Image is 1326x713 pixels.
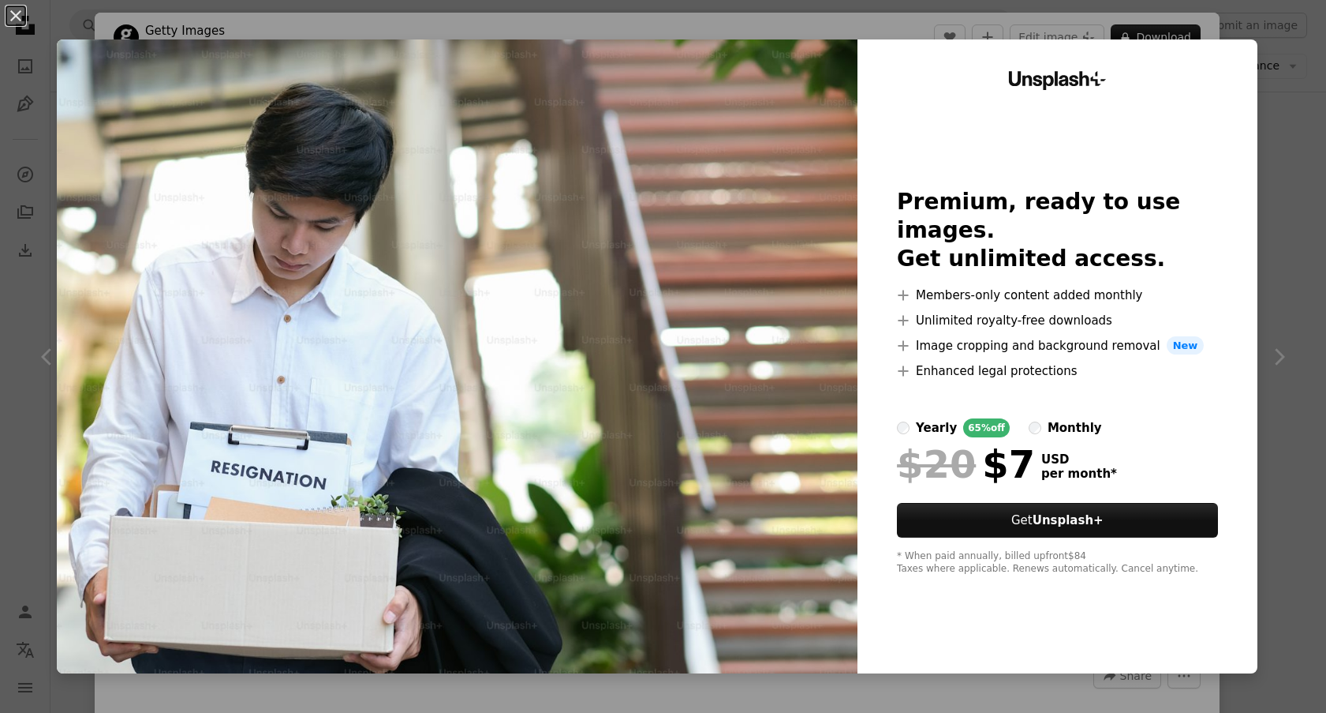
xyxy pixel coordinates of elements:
[897,503,1218,538] button: GetUnsplash+
[1029,422,1041,434] input: monthly
[897,444,976,485] span: $20
[897,336,1218,355] li: Image cropping and background removal
[897,550,1218,576] div: * When paid annually, billed upfront $84 Taxes where applicable. Renews automatically. Cancel any...
[897,188,1218,273] h2: Premium, ready to use images. Get unlimited access.
[1167,336,1205,355] span: New
[897,444,1035,485] div: $7
[916,418,957,437] div: yearly
[1041,452,1117,467] span: USD
[897,362,1218,381] li: Enhanced legal protections
[1041,467,1117,481] span: per month *
[897,422,910,434] input: yearly65%off
[1033,513,1104,527] strong: Unsplash+
[897,286,1218,305] li: Members-only content added monthly
[963,418,1010,437] div: 65% off
[1048,418,1102,437] div: monthly
[897,311,1218,330] li: Unlimited royalty-free downloads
